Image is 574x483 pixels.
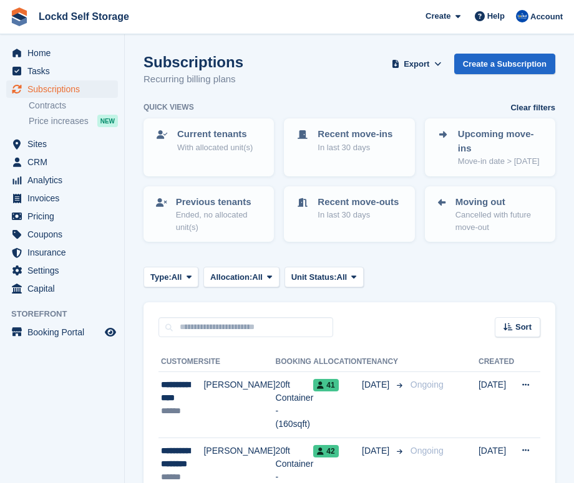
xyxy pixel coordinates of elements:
[27,280,102,297] span: Capital
[27,323,102,341] span: Booking Portal
[313,379,338,391] span: 41
[6,80,118,98] a: menu
[29,100,118,112] a: Contracts
[27,62,102,80] span: Tasks
[6,208,118,225] a: menu
[203,352,275,372] th: Site
[479,372,514,438] td: [DATE]
[285,267,364,287] button: Unit Status: All
[27,244,102,261] span: Insurance
[27,171,102,189] span: Analytics
[487,10,505,22] span: Help
[172,271,182,284] span: All
[6,153,118,171] a: menu
[6,280,118,297] a: menu
[455,195,544,209] p: Moving out
[145,188,273,241] a: Previous tenants Ended, no allocated unit(s)
[6,262,118,279] a: menu
[285,120,413,161] a: Recent move-ins In last 30 days
[291,271,337,284] span: Unit Status:
[158,352,203,372] th: Customer
[27,135,102,153] span: Sites
[27,226,102,243] span: Coupons
[458,155,544,168] p: Move-in date > [DATE]
[177,127,253,141] p: Current tenants
[252,271,263,284] span: All
[313,445,338,457] span: 42
[362,352,406,372] th: Tenancy
[458,127,544,155] p: Upcoming move-ins
[6,44,118,62] a: menu
[276,372,314,438] td: 20ft Container - (160sqft)
[10,7,29,26] img: stora-icon-8386f47178a22dfd0bd8f6a31ec36ba5ce8667c1dd55bd0f319d3a0aa187defe.svg
[426,10,450,22] span: Create
[103,325,118,340] a: Preview store
[426,120,554,175] a: Upcoming move-ins Move-in date > [DATE]
[11,308,124,320] span: Storefront
[510,102,555,114] a: Clear filters
[177,141,253,154] p: With allocated unit(s)
[454,54,555,74] a: Create a Subscription
[145,120,273,161] a: Current tenants With allocated unit(s)
[143,102,194,113] h6: Quick views
[6,62,118,80] a: menu
[515,321,532,333] span: Sort
[176,195,263,209] p: Previous tenants
[337,271,348,284] span: All
[362,378,392,391] span: [DATE]
[426,188,554,241] a: Moving out Cancelled with future move-out
[362,444,392,457] span: [DATE]
[276,352,314,372] th: Booking
[313,352,362,372] th: Allocation
[455,209,544,233] p: Cancelled with future move-out
[27,189,102,207] span: Invoices
[6,171,118,189] a: menu
[285,188,413,229] a: Recent move-outs In last 30 days
[6,226,118,243] a: menu
[176,209,263,233] p: Ended, no allocated unit(s)
[6,135,118,153] a: menu
[27,44,102,62] span: Home
[318,141,392,154] p: In last 30 days
[203,372,275,438] td: [PERSON_NAME]
[318,127,392,141] p: Recent move-ins
[29,114,118,128] a: Price increases NEW
[143,72,243,87] p: Recurring billing plans
[203,267,280,287] button: Allocation: All
[479,352,514,372] th: Created
[6,323,118,341] a: menu
[411,380,444,390] span: Ongoing
[530,11,563,23] span: Account
[516,10,528,22] img: Jonny Bleach
[6,189,118,207] a: menu
[27,80,102,98] span: Subscriptions
[27,262,102,279] span: Settings
[143,54,243,70] h1: Subscriptions
[318,195,399,209] p: Recent move-outs
[411,446,444,456] span: Ongoing
[150,271,172,284] span: Type:
[34,6,134,27] a: Lockd Self Storage
[389,54,444,74] button: Export
[318,209,399,221] p: In last 30 days
[143,267,198,287] button: Type: All
[29,115,89,127] span: Price increases
[27,208,102,225] span: Pricing
[6,244,118,261] a: menu
[210,271,252,284] span: Allocation:
[27,153,102,171] span: CRM
[97,115,118,127] div: NEW
[404,58,429,70] span: Export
